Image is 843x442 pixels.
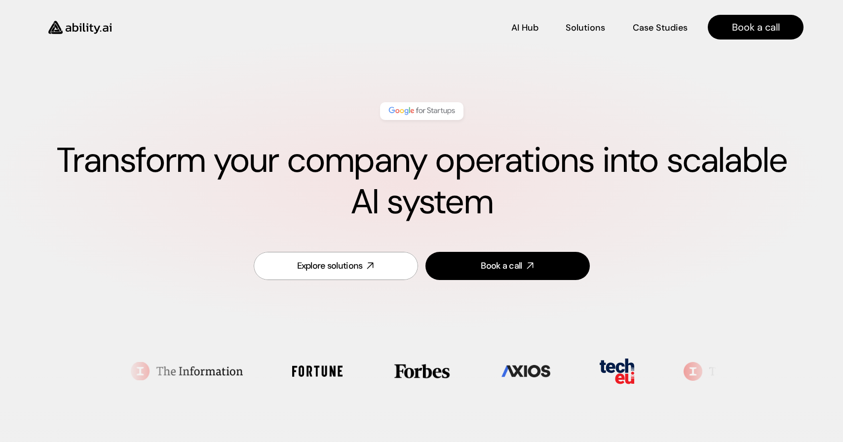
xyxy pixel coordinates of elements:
[632,19,688,36] a: Case Studies
[732,20,780,34] p: Book a call
[481,260,522,272] div: Book a call
[297,260,363,272] div: Explore solutions
[511,22,538,34] p: AI Hub
[425,252,590,280] a: Book a call
[39,140,804,223] h1: Transform your company operations into scalable AI system
[633,22,688,34] p: Case Studies
[125,15,804,40] nav: Main navigation
[566,19,605,36] a: Solutions
[708,15,804,40] a: Book a call
[566,22,605,34] p: Solutions
[511,19,538,36] a: AI Hub
[254,252,418,280] a: Explore solutions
